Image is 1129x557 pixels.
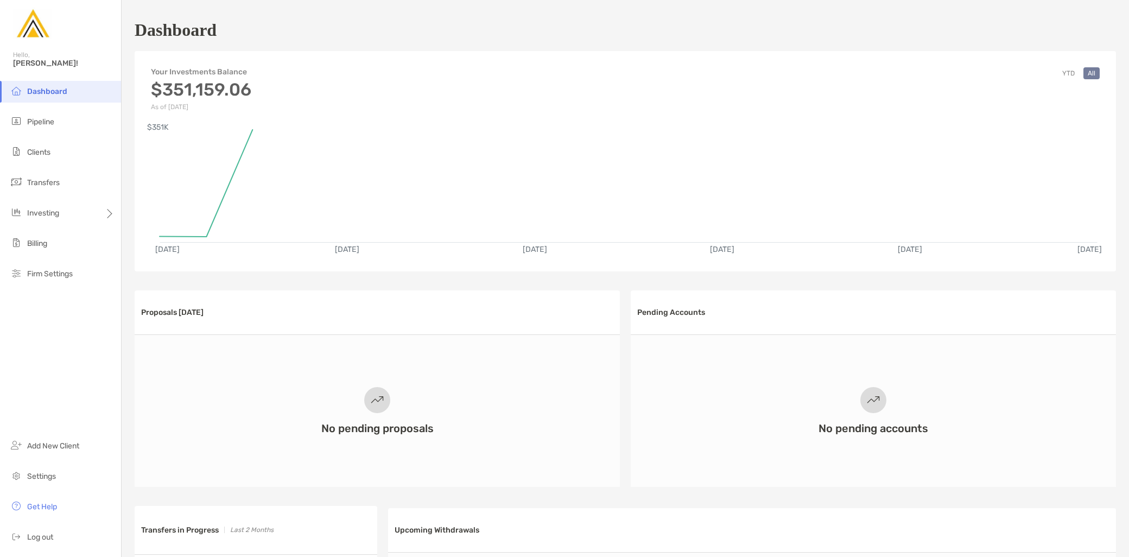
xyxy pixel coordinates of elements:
span: Get Help [27,502,57,511]
text: [DATE] [523,245,547,254]
img: add_new_client icon [10,439,23,452]
text: [DATE] [710,245,734,254]
text: [DATE] [898,245,922,254]
span: Investing [27,208,59,218]
text: $351K [147,123,169,132]
text: [DATE] [335,245,359,254]
img: firm-settings icon [10,267,23,280]
img: clients icon [10,145,23,158]
img: investing icon [10,206,23,219]
text: [DATE] [155,245,180,254]
span: [PERSON_NAME]! [13,59,115,68]
span: Pipeline [27,117,54,126]
span: Settings [27,472,56,481]
h3: Transfers in Progress [141,526,219,535]
button: YTD [1058,67,1079,79]
span: Log out [27,533,53,542]
span: Clients [27,148,50,157]
span: Add New Client [27,441,79,451]
p: Last 2 Months [230,523,274,537]
button: All [1083,67,1100,79]
span: Billing [27,239,47,248]
h3: No pending accounts [819,422,928,435]
img: settings icon [10,469,23,482]
h3: $351,159.06 [151,79,251,100]
h4: Your Investments Balance [151,67,251,77]
h3: Pending Accounts [637,308,705,317]
h3: No pending proposals [321,422,434,435]
h1: Dashboard [135,20,217,40]
text: [DATE] [1077,245,1102,254]
p: As of [DATE] [151,103,251,111]
span: Transfers [27,178,60,187]
h3: Proposals [DATE] [141,308,204,317]
img: transfers icon [10,175,23,188]
img: get-help icon [10,499,23,512]
span: Dashboard [27,87,67,96]
h3: Upcoming Withdrawals [395,526,479,535]
img: logout icon [10,530,23,543]
span: Firm Settings [27,269,73,278]
img: Zoe Logo [13,4,52,43]
img: billing icon [10,236,23,249]
img: pipeline icon [10,115,23,128]
img: dashboard icon [10,84,23,97]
